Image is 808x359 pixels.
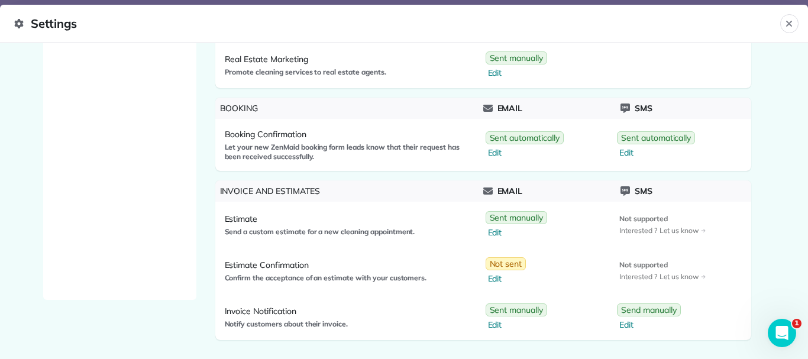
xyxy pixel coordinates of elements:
[483,127,568,163] a: Sent automaticallyEdit
[225,227,474,237] span: Send a custom estimate for a new cleaning appointment.
[225,213,474,225] span: Estimate
[490,132,560,144] span: Sent automatically
[621,132,691,144] span: Sent automatically
[490,52,544,64] span: Sent manually
[619,272,657,282] span: Interested ?
[488,67,548,79] span: Edit
[768,319,796,347] iframe: Intercom live chat
[615,209,710,240] a: Not supportedInterested ?Let us know
[660,226,706,235] span: Let us know
[225,53,474,65] span: Real Estate Marketing
[220,185,352,197] span: Invoice and Estimates
[483,206,552,243] a: Sent manuallyEdit
[488,147,564,159] span: Edit
[490,212,544,224] span: Sent manually
[488,227,548,238] span: Edit
[619,214,706,224] span: Not supported
[497,102,523,114] span: Email
[225,319,474,329] span: Notify customers about their invoice.
[488,273,526,284] span: Edit
[225,67,474,77] span: Promote cleaning services to real estate agents.
[792,319,801,328] span: 1
[225,305,474,317] span: Invoice Notification
[225,128,474,140] span: Booking Confirmation
[621,304,677,316] span: Send manually
[615,299,686,335] a: Send manuallyEdit
[780,14,799,33] button: Close
[220,102,352,114] span: Booking
[483,253,531,289] a: Not sentEdit
[660,272,706,282] span: Let us know
[619,147,695,159] span: Edit
[225,143,474,161] span: Let your new ZenMaid booking form leads know that their request has been received successfully.
[225,259,474,271] span: Estimate Confirmation
[490,258,522,270] span: Not sent
[615,127,700,163] a: Sent automaticallyEdit
[490,304,544,316] span: Sent manually
[225,273,474,283] span: Confirm the acceptance of an estimate with your customers.
[488,319,548,331] span: Edit
[619,260,706,270] span: Not supported
[497,185,523,197] span: Email
[635,185,652,197] span: Sms
[483,299,552,335] a: Sent manuallyEdit
[619,226,657,235] span: Interested ?
[483,47,552,83] a: Sent manuallyEdit
[619,319,681,331] span: Edit
[635,102,652,114] span: Sms
[14,14,780,33] span: Settings
[615,255,710,286] a: Not supportedInterested ?Let us know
